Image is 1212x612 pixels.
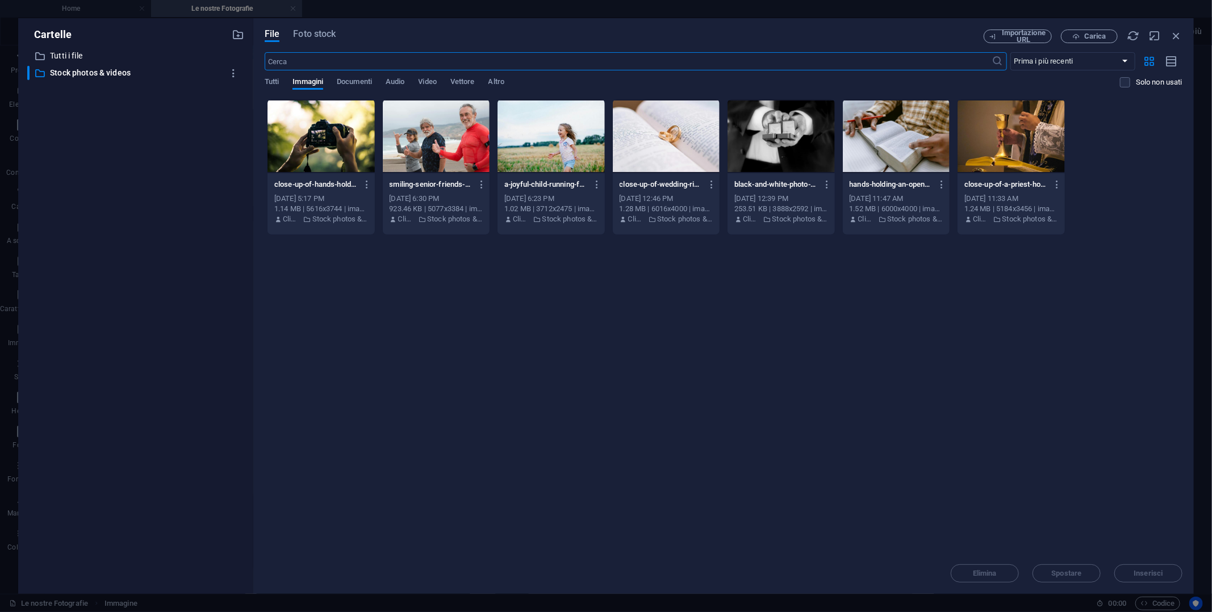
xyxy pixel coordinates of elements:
div: 1.02 MB | 3712x2475 | image/jpeg [504,204,598,214]
i: Chiudi [1170,30,1182,42]
p: Mostra solo i file non utilizzati sul sito web. È ancora possibile visualizzare i file aggiunti d... [1136,77,1182,87]
div: [DATE] 6:23 PM [504,194,598,204]
div: 923.46 KB | 5077x3384 | image/jpeg [390,204,483,214]
p: Cliente [628,214,645,224]
div: Di: Cliente | Cartella: Stock photos & videos [964,214,1058,224]
span: Altro [488,75,504,91]
div: Di: Cliente | Cartella: Stock photos & videos [390,214,483,224]
p: Stock photos & videos [542,214,598,224]
span: File [265,27,279,41]
input: Cerca [265,52,992,70]
p: Stock photos & videos [50,66,223,79]
div: Di: Cliente | Cartella: Stock photos & videos [734,214,828,224]
p: Stock photos & videos [772,214,828,224]
p: Stock photos & videos [887,214,943,224]
span: Tutti [265,75,279,91]
p: Cliente [858,214,875,224]
p: Stock photos & videos [1002,214,1058,224]
div: 1.24 MB | 5184x3456 | image/jpeg [964,204,1058,214]
div: [DATE] 12:39 PM [734,194,828,204]
p: Tutti i file [50,49,223,62]
p: Cartelle [27,27,72,42]
button: Importazione URL [984,30,1052,43]
p: Cliente [283,214,300,224]
p: smiling-senior-friends-exercising-on-a-beach-in-portugal-embracing-a-healthy-lifestyle-1BZrwuUdd4... [390,179,473,190]
a: Skip to main content [5,5,80,14]
div: Di: Cliente | Cartella: Stock photos & videos [850,214,943,224]
span: Audio [386,75,404,91]
i: Ricarica [1127,30,1139,42]
span: Immagini [292,75,323,91]
div: 1.28 MB | 6016x4000 | image/jpeg [620,204,713,214]
p: close-up-of-hands-holding-a-dslr-camera-capturing-a-scenic-outdoor-view-TmevlqMfG26S_vC24Q943Q.jpeg [274,179,357,190]
p: black-and-white-photo-of-a-man-holding-wedding-rings-symbolizing-elegance-and-commitment-vFQ4gnQK... [734,179,817,190]
p: Stock photos & videos [427,214,483,224]
p: a-joyful-child-running-freely-through-a-summer-field-embracing-the-spirit-of-fun-and-freedom-wVrq... [504,179,587,190]
div: 1.52 MB | 6000x4000 | image/jpeg [850,204,943,214]
p: close-up-of-wedding-rings-resting-on-the-pages-of-an-open-book-symbolizing-love-and-commitment-UK... [620,179,703,190]
span: Foto stock [293,27,336,41]
i: Crea nuova cartella [232,28,244,41]
span: Video [419,75,437,91]
p: hands-holding-an-open-bible-while-taking-notes-with-a-pencil-Y7ZzvVdIVyu07lQVFDOtww.jpeg [850,179,933,190]
p: Cliente [398,214,415,224]
div: [DATE] 6:30 PM [390,194,483,204]
p: Cliente [973,214,990,224]
p: Cliente [513,214,530,224]
div: Di: Cliente | Cartella: Stock photos & videos [620,214,713,224]
div: Di: Cliente | Cartella: Stock photos & videos [274,214,368,224]
div: ​Stock photos & videos [27,66,244,80]
span: Importazione URL [1001,30,1047,43]
div: 1.14 MB | 5616x3744 | image/jpeg [274,204,368,214]
span: Carica [1084,33,1106,40]
div: 253.51 KB | 3888x2592 | image/jpeg [734,204,828,214]
p: close-up-of-a-priest-holding-a-gold-chalice-during-a-catholic-mass-ceremony-San0B77mmV3dCcxEEqdLK... [964,179,1047,190]
span: Documenti [337,75,372,91]
div: Di: Cliente | Cartella: Stock photos & videos [504,214,598,224]
div: [DATE] 12:46 PM [620,194,713,204]
p: Stock photos & videos [312,214,368,224]
span: Vettore [450,75,475,91]
div: [DATE] 11:33 AM [964,194,1058,204]
i: Nascondi [1148,30,1161,42]
div: [DATE] 11:47 AM [850,194,943,204]
div: [DATE] 5:17 PM [274,194,368,204]
p: Cliente [743,214,760,224]
p: Stock photos & videos [657,214,713,224]
button: Carica [1061,30,1118,43]
div: ​ [27,66,30,80]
